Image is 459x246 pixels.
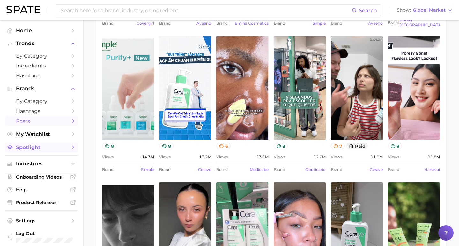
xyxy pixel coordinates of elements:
[16,53,67,59] span: by Category
[5,51,78,61] a: by Category
[159,153,171,161] span: Views
[313,21,326,26] a: simple
[5,96,78,106] a: by Category
[5,26,78,36] a: Home
[102,166,114,173] span: Brand
[16,63,67,69] span: Ingredients
[274,20,285,27] span: Brand
[5,142,78,152] a: Spotlight
[331,20,342,27] span: Brand
[16,131,67,137] span: My Watchlist
[5,198,78,207] a: Product Releases
[216,153,228,161] span: Views
[60,5,352,16] input: Search here for a brand, industry, or ingredient
[159,166,171,173] span: Brand
[5,185,78,194] a: Help
[137,21,154,26] a: covergirl
[5,129,78,139] a: My Watchlist
[102,143,116,149] button: 8
[5,39,78,48] button: Trends
[399,18,442,27] a: l'oreal [GEOGRAPHIC_DATA]
[16,73,67,79] span: Hashtags
[274,143,288,149] button: 8
[274,153,285,161] span: Views
[305,167,326,172] a: oboticario
[16,231,87,236] span: Log Out
[16,28,67,34] span: Home
[395,6,454,14] button: ShowGlobal Market
[388,19,399,27] span: Brand
[216,143,231,149] button: 6
[235,21,269,26] a: emina cosmetics
[5,216,78,226] a: Settings
[216,166,228,173] span: Brand
[5,106,78,116] a: Hashtags
[16,200,67,205] span: Product Releases
[428,153,440,161] span: 11.8m
[424,167,440,172] a: hanasui
[16,174,67,180] span: Onboarding Videos
[102,20,114,27] span: Brand
[6,6,40,13] img: SPATE
[314,153,326,161] span: 12.0m
[331,153,342,161] span: Views
[359,7,377,13] span: Search
[16,161,67,167] span: Industries
[274,166,285,173] span: Brand
[199,153,211,161] span: 13.2m
[216,20,228,27] span: Brand
[16,108,67,114] span: Hashtags
[159,20,171,27] span: Brand
[5,159,78,169] button: Industries
[102,153,114,161] span: Views
[16,187,67,193] span: Help
[368,21,383,26] a: aveeno
[370,167,383,172] a: cerave
[5,172,78,182] a: Onboarding Videos
[397,8,411,12] span: Show
[16,144,67,150] span: Spotlight
[331,143,345,149] button: 7
[198,167,211,172] a: cerave
[346,143,368,149] button: paid
[196,21,211,26] a: aveeno
[5,61,78,71] a: Ingredients
[5,229,78,245] a: Log out. Currently logged in with e-mail emilydy@benefitcosmetics.com.
[5,84,78,93] button: Brands
[141,167,154,172] a: simple
[142,153,154,161] span: 14.3m
[16,41,67,46] span: Trends
[388,153,399,161] span: Views
[159,143,174,149] button: 8
[16,86,67,91] span: Brands
[250,167,269,172] a: medicube
[371,153,383,161] span: 11.9m
[16,118,67,124] span: Posts
[16,98,67,104] span: by Category
[413,8,446,12] span: Global Market
[5,116,78,126] a: Posts
[331,166,342,173] span: Brand
[256,153,269,161] span: 13.1m
[388,143,402,149] button: 8
[16,218,67,224] span: Settings
[388,166,399,173] span: Brand
[5,71,78,81] a: Hashtags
